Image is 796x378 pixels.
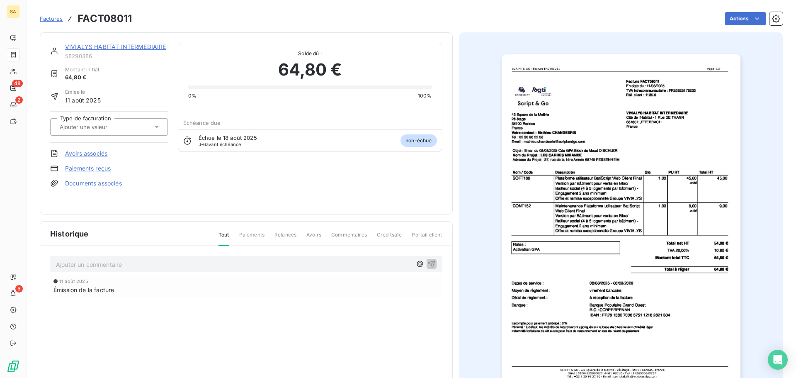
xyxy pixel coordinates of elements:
[7,5,20,18] div: SA
[400,134,437,147] span: non-échue
[50,228,89,239] span: Historique
[15,285,23,293] span: 5
[53,285,114,294] span: Émission de la facture
[306,231,321,245] span: Avoirs
[7,360,20,373] img: Logo LeanPay
[199,141,206,147] span: J-6
[188,92,197,100] span: 0%
[65,179,122,188] a: Documents associés
[183,119,221,126] span: Échéance due
[725,12,766,25] button: Actions
[239,231,265,245] span: Paiements
[65,88,101,96] span: Émise le
[65,53,168,59] span: 58290386
[65,73,99,82] span: 64,80 €
[768,350,788,370] div: Open Intercom Messenger
[331,231,367,245] span: Commentaires
[78,11,132,26] h3: FACT08011
[65,164,111,173] a: Paiements reçus
[65,43,166,50] a: VIVIALYS HABITAT INTERMEDIAIRE
[65,149,107,158] a: Avoirs associés
[278,57,342,82] span: 64,80 €
[15,96,23,104] span: 2
[59,279,88,284] span: 11 août 2025
[199,134,257,141] span: Échue le 18 août 2025
[59,123,142,131] input: Ajouter une valeur
[377,231,402,245] span: Creditsafe
[412,231,442,245] span: Portail client
[218,231,229,246] span: Tout
[7,81,19,95] a: 48
[40,15,63,23] a: Factures
[12,80,23,87] span: 48
[7,98,19,111] a: 2
[199,142,241,147] span: avant échéance
[274,231,296,245] span: Relances
[418,92,432,100] span: 100%
[40,15,63,22] span: Factures
[65,66,99,73] span: Montant initial
[188,50,432,57] span: Solde dû :
[65,96,101,105] span: 11 août 2025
